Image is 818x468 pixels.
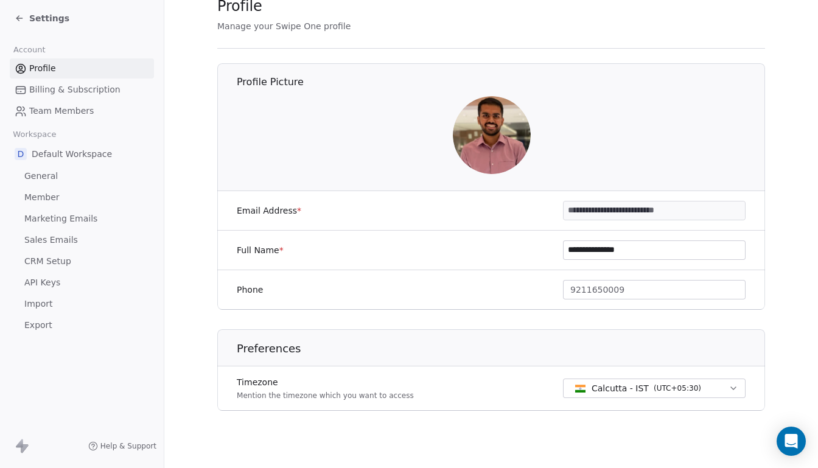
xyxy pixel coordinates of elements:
[10,166,154,186] a: General
[10,273,154,293] a: API Keys
[24,212,97,225] span: Marketing Emails
[10,294,154,314] a: Import
[237,376,414,388] label: Timezone
[29,105,94,117] span: Team Members
[8,125,61,144] span: Workspace
[10,230,154,250] a: Sales Emails
[10,101,154,121] a: Team Members
[29,62,56,75] span: Profile
[453,96,531,174] img: 1744217591355-photoaidcom-cropped.jpeg
[563,280,746,299] button: 9211650009
[10,58,154,79] a: Profile
[10,80,154,100] a: Billing & Subscription
[24,234,78,246] span: Sales Emails
[237,341,766,356] h1: Preferences
[563,379,746,398] button: Calcutta - IST(UTC+05:30)
[15,12,69,24] a: Settings
[237,75,766,89] h1: Profile Picture
[10,251,154,271] a: CRM Setup
[10,209,154,229] a: Marketing Emails
[237,204,301,217] label: Email Address
[29,83,121,96] span: Billing & Subscription
[237,244,284,256] label: Full Name
[24,191,60,204] span: Member
[24,255,71,268] span: CRM Setup
[654,383,701,394] span: ( UTC+05:30 )
[100,441,156,451] span: Help & Support
[217,21,351,31] span: Manage your Swipe One profile
[32,148,112,160] span: Default Workspace
[29,12,69,24] span: Settings
[592,382,649,394] span: Calcutta - IST
[237,284,263,296] label: Phone
[8,41,51,59] span: Account
[15,148,27,160] span: D
[10,315,154,335] a: Export
[777,427,806,456] div: Open Intercom Messenger
[237,391,414,400] p: Mention the timezone which you want to access
[88,441,156,451] a: Help & Support
[24,170,58,183] span: General
[24,298,52,310] span: Import
[24,276,60,289] span: API Keys
[10,187,154,208] a: Member
[24,319,52,332] span: Export
[570,284,624,296] span: 9211650009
